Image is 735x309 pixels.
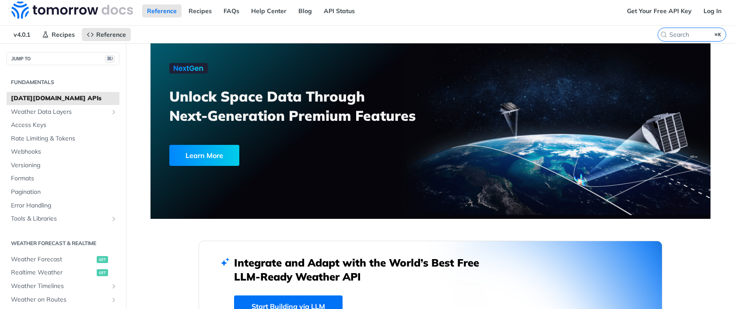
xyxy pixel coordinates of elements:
span: Error Handling [11,201,117,210]
span: Rate Limiting & Tokens [11,134,117,143]
a: Weather TimelinesShow subpages for Weather Timelines [7,280,119,293]
a: [DATE][DOMAIN_NAME] APIs [7,92,119,105]
span: Formats [11,174,117,183]
a: Get Your Free API Key [622,4,696,18]
h2: Weather Forecast & realtime [7,239,119,247]
span: [DATE][DOMAIN_NAME] APIs [11,94,117,103]
a: Weather on RoutesShow subpages for Weather on Routes [7,293,119,306]
a: Realtime Weatherget [7,266,119,279]
a: Recipes [37,28,80,41]
h2: Integrate and Adapt with the World’s Best Free LLM-Ready Weather API [234,256,492,284]
span: Access Keys [11,121,117,130]
span: Reference [96,31,126,39]
span: Weather on Routes [11,295,108,304]
span: Webhooks [11,147,117,156]
a: Versioning [7,159,119,172]
h2: Fundamentals [7,78,119,86]
a: Blog [294,4,317,18]
a: Pagination [7,186,119,199]
img: Tomorrow.io Weather API Docs [11,1,133,19]
a: Access Keys [7,119,119,132]
h3: Unlock Space Data Through Next-Generation Premium Features [169,87,440,125]
button: Show subpages for Weather Timelines [110,283,117,290]
a: Weather Forecastget [7,253,119,266]
button: JUMP TO⌘/ [7,52,119,65]
button: Show subpages for Weather on Routes [110,296,117,303]
button: Show subpages for Tools & Libraries [110,215,117,222]
div: Learn More [169,145,239,166]
a: Help Center [246,4,291,18]
a: Tools & LibrariesShow subpages for Tools & Libraries [7,212,119,225]
a: Log In [699,4,726,18]
span: Tools & Libraries [11,214,108,223]
span: Pagination [11,188,117,197]
kbd: ⌘K [713,30,724,39]
a: Recipes [184,4,217,18]
a: Error Handling [7,199,119,212]
span: get [97,269,108,276]
img: NextGen [169,63,208,74]
span: ⌘/ [105,55,115,63]
a: Reference [82,28,131,41]
a: Webhooks [7,145,119,158]
a: FAQs [219,4,244,18]
span: Recipes [52,31,75,39]
span: Weather Forecast [11,255,94,264]
button: Show subpages for Weather Data Layers [110,109,117,116]
a: Formats [7,172,119,185]
span: Versioning [11,161,117,170]
span: v4.0.1 [9,28,35,41]
span: Realtime Weather [11,268,94,277]
a: Weather Data LayersShow subpages for Weather Data Layers [7,105,119,119]
a: Reference [142,4,182,18]
a: Rate Limiting & Tokens [7,132,119,145]
a: Learn More [169,145,386,166]
span: Weather Timelines [11,282,108,291]
span: Weather Data Layers [11,108,108,116]
span: get [97,256,108,263]
svg: Search [660,31,667,38]
a: API Status [319,4,360,18]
